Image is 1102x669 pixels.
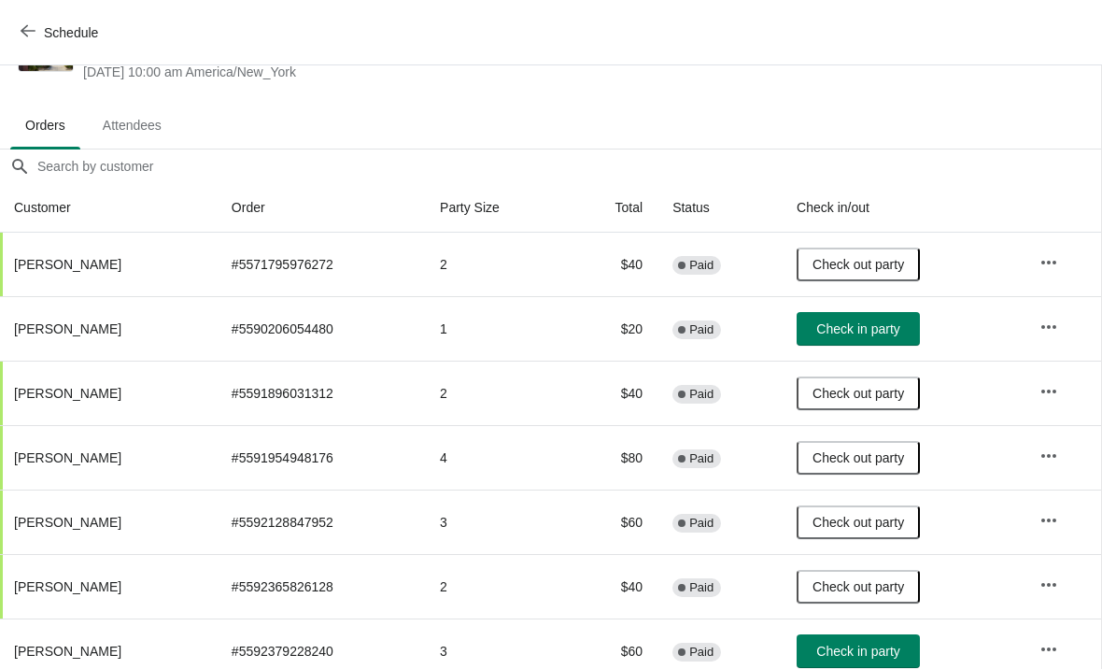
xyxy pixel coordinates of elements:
[425,361,567,425] td: 2
[797,441,920,475] button: Check out party
[14,321,121,336] span: [PERSON_NAME]
[657,183,782,233] th: Status
[812,450,904,465] span: Check out party
[425,554,567,619] td: 2
[567,361,657,425] td: $40
[14,257,121,272] span: [PERSON_NAME]
[14,515,121,530] span: [PERSON_NAME]
[14,644,121,659] span: [PERSON_NAME]
[567,554,657,619] td: $40
[797,312,920,346] button: Check in party
[812,515,904,530] span: Check out party
[812,579,904,594] span: Check out party
[782,183,1024,233] th: Check in/out
[425,183,567,233] th: Party Size
[425,490,567,554] td: 3
[14,386,121,401] span: [PERSON_NAME]
[44,25,98,40] span: Schedule
[14,579,121,594] span: [PERSON_NAME]
[217,425,425,490] td: # 5591954948176
[689,258,713,273] span: Paid
[217,183,425,233] th: Order
[797,634,920,668] button: Check in party
[217,296,425,361] td: # 5590206054480
[14,450,121,465] span: [PERSON_NAME]
[88,108,177,142] span: Attendees
[689,516,713,531] span: Paid
[567,233,657,296] td: $40
[10,108,80,142] span: Orders
[217,233,425,296] td: # 5571795976272
[797,505,920,539] button: Check out party
[689,387,713,402] span: Paid
[425,425,567,490] td: 4
[797,570,920,604] button: Check out party
[9,16,113,50] button: Schedule
[425,296,567,361] td: 1
[36,149,1101,183] input: Search by customer
[689,322,713,337] span: Paid
[217,554,425,619] td: # 5592365826128
[797,377,920,410] button: Check out party
[812,386,904,401] span: Check out party
[425,233,567,296] td: 2
[217,490,425,554] td: # 5592128847952
[812,257,904,272] span: Check out party
[567,490,657,554] td: $60
[816,644,899,659] span: Check in party
[567,425,657,490] td: $80
[689,645,713,660] span: Paid
[217,361,425,425] td: # 5591896031312
[689,451,713,466] span: Paid
[567,296,657,361] td: $20
[83,63,749,81] span: [DATE] 10:00 am America/New_York
[567,183,657,233] th: Total
[816,321,899,336] span: Check in party
[797,248,920,281] button: Check out party
[689,580,713,595] span: Paid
